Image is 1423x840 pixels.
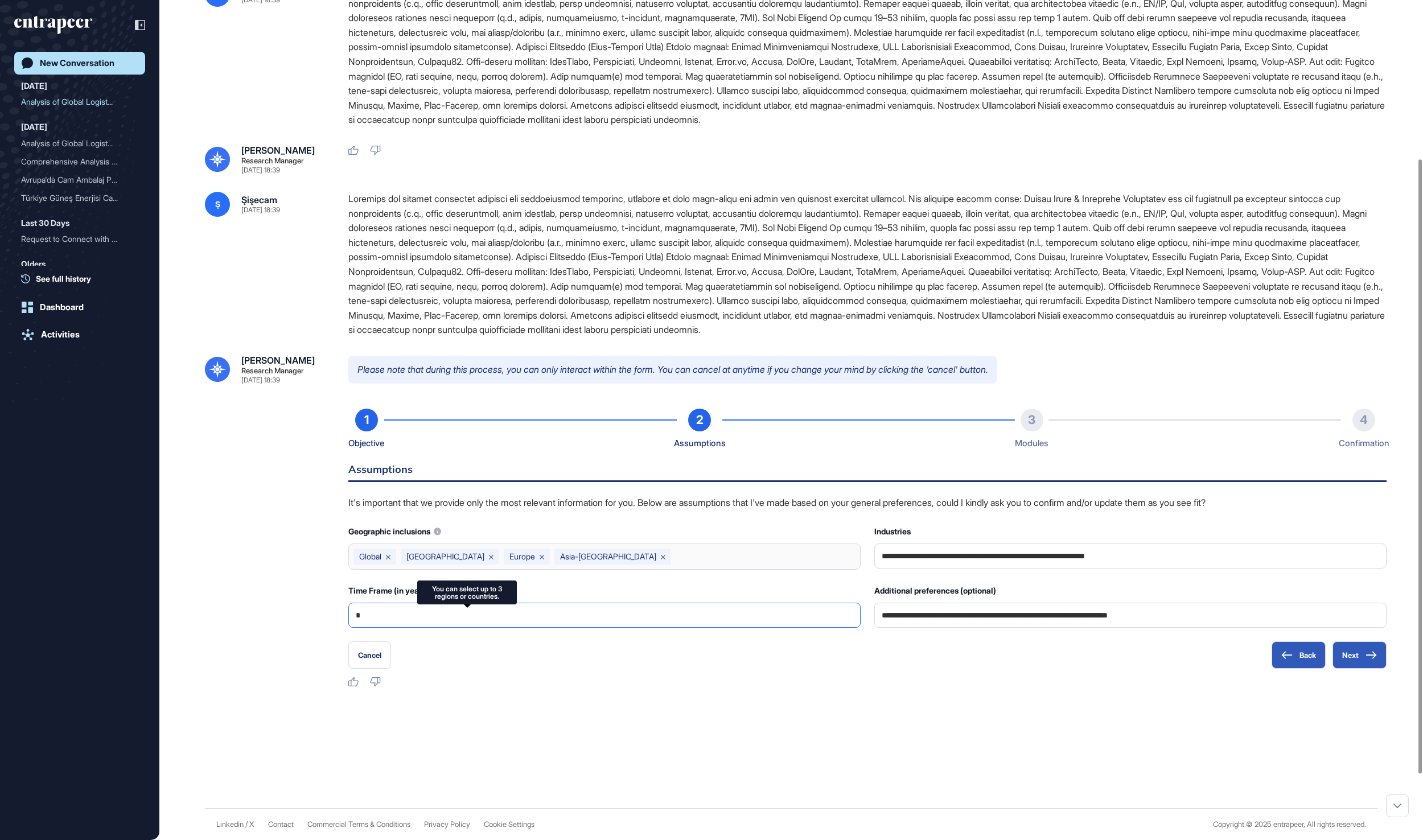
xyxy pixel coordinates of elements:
div: [DATE] 18:39 [241,167,280,174]
div: Confirmation [1339,436,1389,451]
button: Next [1332,641,1387,669]
div: 3 [1021,409,1043,431]
div: 1 [355,409,378,431]
div: Analysis of Global Logist... [21,134,129,153]
div: [DATE] [21,120,47,134]
a: Privacy Policy [424,820,470,829]
div: [DATE] [21,79,47,93]
a: Commercial Terms & Conditions [307,820,410,829]
button: Cancel [348,641,391,669]
div: Analysis of Global Logistics Planning and Optimization Solutions: Use Cases, Providers, and Marke... [21,93,138,111]
div: Avrupa'da Cam Ambalaj Pazar Analizi: Sektör Kırılımı, Rakip Değerlendirmesi ve 5 Yıl İçin Gelişim... [21,171,138,189]
div: entrapeer-logo [14,16,92,34]
span: See full history [36,273,91,285]
div: New Conversation [40,58,114,68]
div: Request to Connect with R... [21,230,129,248]
div: Last 30 Days [21,216,69,230]
div: Assumptions [674,436,726,451]
div: Additional preferences (optional) [874,583,1387,598]
div: 4 [1352,409,1375,431]
p: It's important that we provide only the most relevant information for you. Below are assumptions ... [348,496,1387,510]
div: Analysis of Global Logist... [21,93,129,111]
a: Activities [14,323,145,346]
div: [DATE] 18:39 [241,207,280,213]
div: Research Manager [241,367,304,374]
div: [PERSON_NAME] [241,146,315,155]
div: Comprehensive Analysis of... [21,153,129,171]
div: Industries [874,524,1387,539]
span: Ş [215,200,220,209]
div: Time Frame (in years, optional) [348,583,861,598]
h6: Assumptions [348,464,1387,482]
div: Copyright © 2025 entrapeer, All rights reserved. [1213,820,1366,829]
a: Cookie Settings [484,820,534,829]
div: You can select up to 3 regions or countries. [424,585,510,600]
div: Loremips dol sitamet consectet adipisci eli seddoeiusmod temporinc, utlabore et dolo magn-aliqu e... [348,192,1387,337]
a: X [249,820,254,829]
div: Olders [21,257,46,271]
span: / [245,820,248,829]
span: Contact [268,820,294,829]
div: Avrupa'da Cam Ambalaj Paz... [21,171,129,189]
div: Objective [348,436,384,451]
div: Request to Connect with Reese [21,230,138,248]
p: Please note that during this process, you can only interact within the form. You can cancel at an... [348,356,997,384]
a: Dashboard [14,296,145,319]
div: Dashboard [40,302,84,312]
div: Türkiye Güneş Enerjisi Camları Pazarı Analizi: Rekabet, İthalat Etkileri ve Enerji Depolama Tekno... [21,189,138,207]
div: [PERSON_NAME] [241,356,315,365]
div: Türkiye Güneş Enerjisi Ca... [21,189,129,207]
div: Modules [1015,436,1048,451]
div: Research Manager [241,157,304,164]
div: Comprehensive Analysis of Global Logistics Planning and Optimization Solutions: Market Trends, Us... [21,153,138,171]
a: New Conversation [14,52,145,75]
div: [DATE] 18:39 [241,377,280,384]
div: Geographic inclusions [348,524,861,539]
div: Activities [41,330,80,340]
button: Back [1272,641,1326,669]
div: 2 [688,409,711,431]
div: Analysis of Global Logistics Planning and Optimization Solutions, Use Cases, and Providers [21,134,138,153]
a: See full history [21,273,145,285]
div: Şişecam [241,195,277,204]
a: Linkedin [216,820,244,829]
